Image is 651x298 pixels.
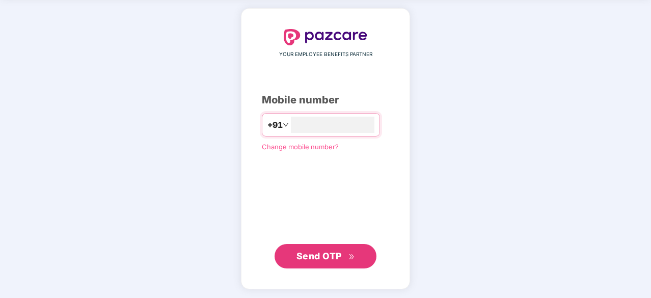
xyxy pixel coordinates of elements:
[275,244,376,268] button: Send OTPdouble-right
[262,143,339,151] a: Change mobile number?
[279,50,372,59] span: YOUR EMPLOYEE BENEFITS PARTNER
[283,122,289,128] span: down
[284,29,367,45] img: logo
[262,92,389,108] div: Mobile number
[296,251,342,261] span: Send OTP
[348,254,355,260] span: double-right
[267,119,283,131] span: +91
